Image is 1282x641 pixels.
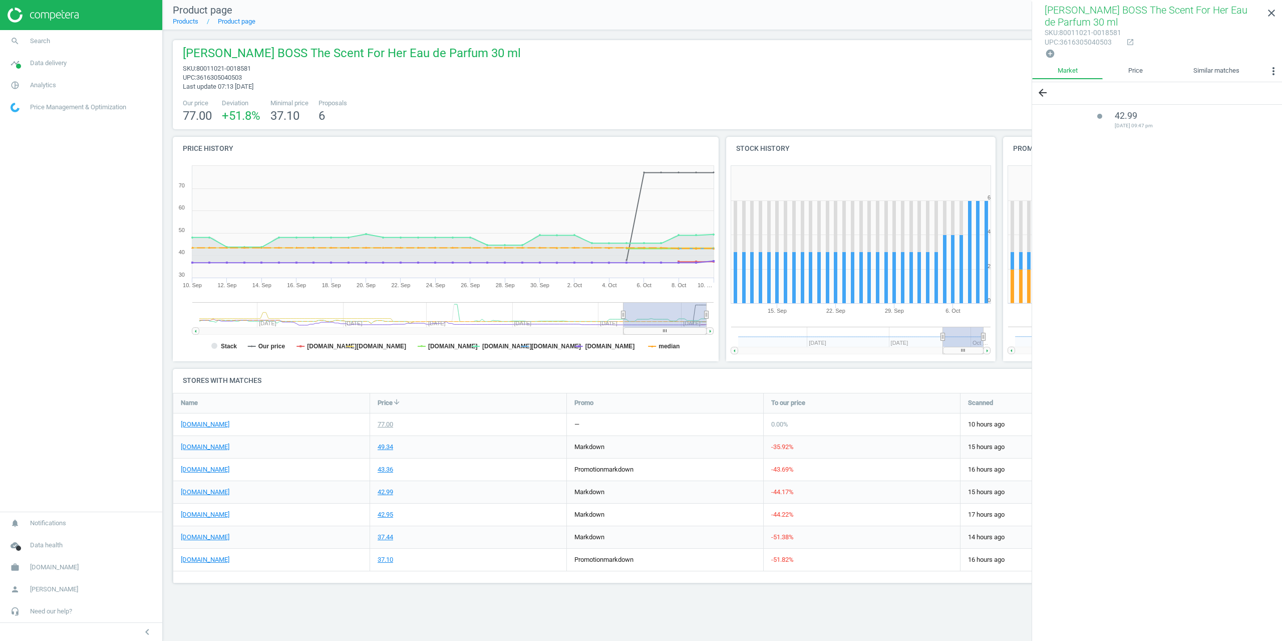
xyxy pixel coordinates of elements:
span: 42.99 [1115,110,1137,121]
button: more_vert [1265,63,1282,83]
span: 15 hours ago [968,488,1149,497]
i: work [6,558,25,577]
span: 77.00 [183,109,212,123]
span: [PERSON_NAME] [30,585,78,594]
span: 16 hours ago [968,555,1149,564]
tspan: 15. Sep [768,308,787,314]
tspan: 24. Sep [426,282,445,288]
i: arrow_back [1037,87,1049,99]
text: 70 [179,182,185,188]
a: Market [1032,63,1103,80]
span: upc : [183,74,196,81]
text: 60 [179,204,185,210]
a: [DOMAIN_NAME] [181,510,229,519]
i: cloud_done [6,536,25,555]
span: Need our help? [30,607,72,616]
tspan: 14. Sep [252,282,271,288]
text: 50 [179,227,185,233]
span: [PERSON_NAME] BOSS The Scent For Her Eau de Parfum 30 ml [1045,4,1247,28]
span: -43.69 % [771,466,794,473]
a: Product page [218,18,255,25]
a: [DOMAIN_NAME] [181,555,229,564]
tspan: Our price [258,343,285,350]
tspan: 16. Sep [287,282,306,288]
text: 4 [988,229,991,235]
span: 3616305040503 [196,74,242,81]
span: 14 hours ago [968,533,1149,542]
button: arrow_back [1032,82,1053,104]
a: [DOMAIN_NAME] [181,488,229,497]
span: promotion [574,556,603,563]
span: 6 [318,109,325,123]
div: : 3616305040503 [1045,38,1121,47]
div: — [574,420,579,429]
tspan: 4. Oct [602,282,616,288]
tspan: 20. Sep [357,282,376,288]
tspan: [DOMAIN_NAME] [307,343,357,350]
span: 17 hours ago [968,510,1149,519]
span: Proposals [318,99,347,108]
div: 43.36 [378,465,393,474]
tspan: 2. Oct [567,282,582,288]
button: chevron_left [135,625,160,638]
h4: Stores with matches [173,369,1272,392]
span: -51.38 % [771,533,794,541]
img: ajHJNr6hYgQAAAAASUVORK5CYII= [8,8,79,23]
tspan: 6. Oct [637,282,652,288]
tspan: 8. Oct [672,282,686,288]
span: markdown [574,443,604,451]
tspan: 22. Sep [826,308,845,314]
i: person [6,580,25,599]
tspan: 10. Sep [183,282,202,288]
text: 2 [988,263,991,269]
div: 37.44 [378,533,393,542]
text: 40 [179,249,185,255]
i: add_circle [1045,49,1055,59]
button: add_circle [1045,48,1056,60]
tspan: 30. Sep [530,282,549,288]
span: 16 hours ago [968,465,1149,474]
text: 30 [179,272,185,278]
tspan: 26. Sep [461,282,480,288]
i: more_vert [1267,65,1279,77]
a: [DOMAIN_NAME] [181,443,229,452]
div: 42.99 [378,488,393,497]
i: lens [1097,113,1103,119]
div: 42.95 [378,510,393,519]
span: [PERSON_NAME] BOSS The Scent For Her Eau de Parfum 30 ml [183,45,521,64]
tspan: 29. Sep [885,308,904,314]
span: 0.00 % [771,420,788,428]
span: Our price [183,99,212,108]
span: Data delivery [30,59,67,68]
tspan: 10. … [698,282,712,288]
span: Data health [30,541,63,550]
span: [DATE] 09:47 pm [1115,122,1257,129]
span: markdown [574,488,604,496]
span: sku [1045,29,1058,37]
span: Name [181,398,198,407]
span: Minimal price [270,99,308,108]
a: Products [173,18,198,25]
span: To our price [771,398,805,407]
a: open_in_new [1121,38,1134,47]
span: sku : [183,65,196,72]
i: headset_mic [6,602,25,621]
span: Search [30,37,50,46]
tspan: [DOMAIN_NAME] [585,343,635,350]
span: 37.10 [270,109,299,123]
img: wGWNvw8QSZomAAAAABJRU5ErkJggg== [11,103,20,112]
div: 37.10 [378,555,393,564]
span: markdown [603,556,633,563]
span: markdown [603,466,633,473]
i: close [1265,7,1277,19]
i: search [6,32,25,51]
span: 80011021-0018581 [196,65,251,72]
i: pie_chart_outlined [6,76,25,95]
tspan: [DOMAIN_NAME] [428,343,478,350]
i: timeline [6,54,25,73]
span: Price Management & Optimization [30,103,126,112]
a: Price [1103,63,1168,80]
span: Scanned [968,398,993,407]
a: [DOMAIN_NAME] [181,420,229,429]
span: Deviation [222,99,260,108]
